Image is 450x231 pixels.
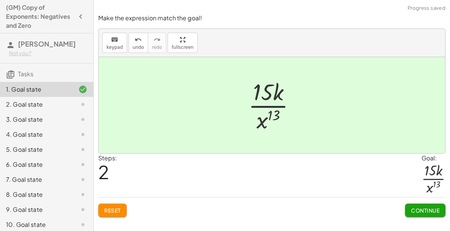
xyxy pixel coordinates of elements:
button: fullscreen [168,33,198,53]
h4: (GM) Copy of Exponents: Negatives and Zero [6,3,74,30]
span: [PERSON_NAME] [18,39,76,48]
button: undoundo [129,33,148,53]
i: Task not started. [78,175,87,184]
i: Task not started. [78,130,87,139]
div: 1. Goal state [6,85,66,94]
span: undo [133,45,144,50]
div: Goal: [421,154,445,163]
div: 4. Goal state [6,130,66,139]
div: 3. Goal state [6,115,66,124]
span: redo [152,45,162,50]
div: 7. Goal state [6,175,66,184]
div: 9. Goal state [6,205,66,214]
label: Steps: [98,154,117,162]
button: Reset [98,204,127,217]
div: 6. Goal state [6,160,66,169]
div: 2. Goal state [6,100,66,109]
i: Task finished and correct. [78,85,87,94]
i: Task not started. [78,190,87,199]
i: redo [153,35,160,44]
span: keypad [106,45,123,50]
div: 8. Goal state [6,190,66,199]
p: Make the expression match the goal! [98,14,445,23]
span: fullscreen [172,45,193,50]
span: Continue [411,207,439,214]
button: redoredo [148,33,166,53]
i: Task not started. [78,145,87,154]
i: undo [135,35,142,44]
i: Task not started. [78,115,87,124]
span: Progress saved [408,5,445,12]
i: Task not started. [78,100,87,109]
i: keyboard [111,35,118,44]
span: Reset [104,207,121,214]
span: 2 [98,160,109,183]
span: Tasks [18,70,33,78]
button: keyboardkeypad [102,33,127,53]
i: Task not started. [78,205,87,214]
i: Task not started. [78,160,87,169]
i: Task not started. [78,220,87,229]
button: Continue [405,204,445,217]
div: Not you? [9,50,87,57]
div: 5. Goal state [6,145,66,154]
div: 10. Goal state [6,220,66,229]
